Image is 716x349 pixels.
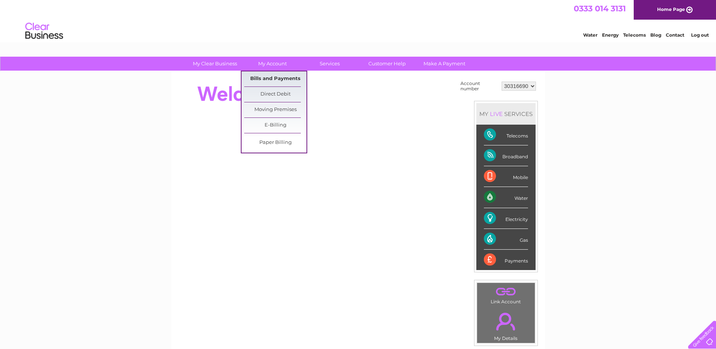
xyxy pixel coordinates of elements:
[244,87,306,102] a: Direct Debit
[477,306,535,343] td: My Details
[583,32,597,38] a: Water
[484,208,528,229] div: Electricity
[666,32,684,38] a: Contact
[244,102,306,117] a: Moving Premises
[488,110,504,117] div: LIVE
[479,285,533,298] a: .
[299,57,361,71] a: Services
[484,125,528,145] div: Telecoms
[477,283,535,306] td: Link Account
[241,57,303,71] a: My Account
[691,32,709,38] a: Log out
[484,250,528,270] div: Payments
[484,166,528,187] div: Mobile
[479,308,533,335] a: .
[476,103,536,125] div: MY SERVICES
[244,118,306,133] a: E-Billing
[356,57,418,71] a: Customer Help
[184,57,246,71] a: My Clear Business
[484,145,528,166] div: Broadband
[180,4,537,37] div: Clear Business is a trading name of Verastar Limited (registered in [GEOGRAPHIC_DATA] No. 3667643...
[244,135,306,150] a: Paper Billing
[459,79,500,93] td: Account number
[413,57,476,71] a: Make A Payment
[25,20,63,43] img: logo.png
[602,32,619,38] a: Energy
[244,71,306,86] a: Bills and Payments
[484,187,528,208] div: Water
[484,229,528,250] div: Gas
[623,32,646,38] a: Telecoms
[574,4,626,13] a: 0333 014 3131
[650,32,661,38] a: Blog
